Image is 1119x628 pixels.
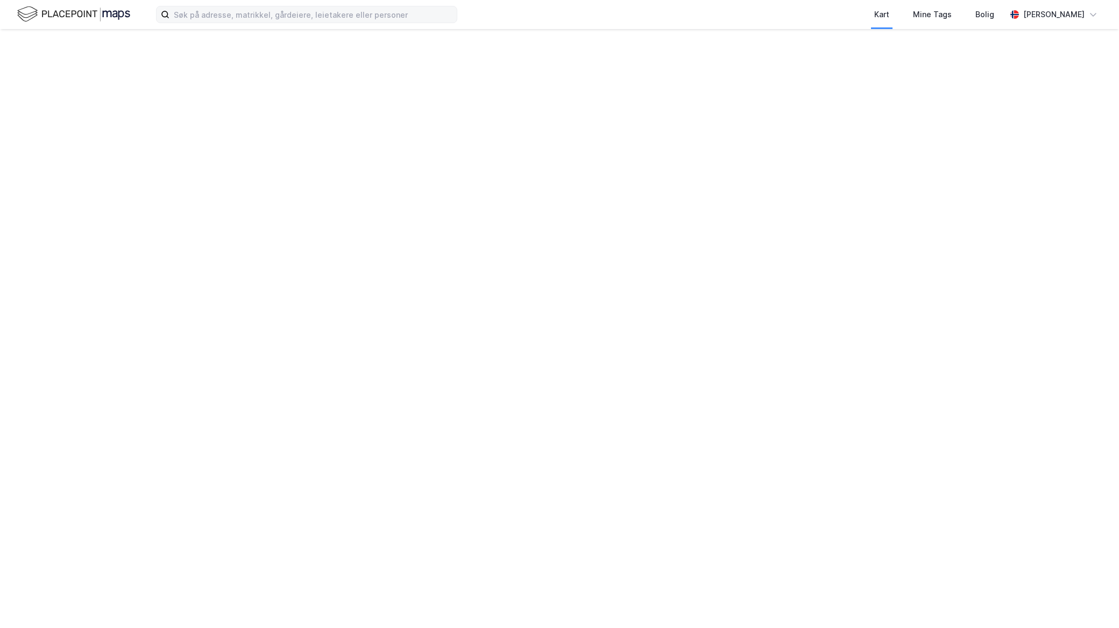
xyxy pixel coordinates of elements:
[975,8,994,21] div: Bolig
[874,8,889,21] div: Kart
[913,8,952,21] div: Mine Tags
[17,5,130,24] img: logo.f888ab2527a4732fd821a326f86c7f29.svg
[169,6,457,23] input: Søk på adresse, matrikkel, gårdeiere, leietakere eller personer
[1023,8,1085,21] div: [PERSON_NAME]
